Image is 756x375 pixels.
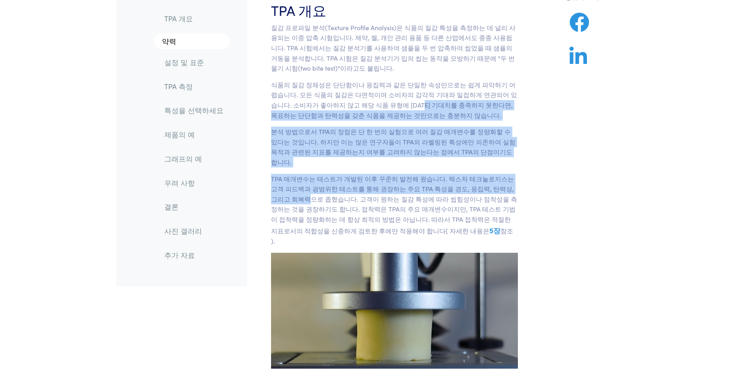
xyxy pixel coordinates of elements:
a: 제품의 예 [158,126,230,144]
font: 식품의 질감 정체성은 단단함이나 응집력과 같은 단일한 속성만으로는 쉽게 파악하기 어렵습니다. 모든 식품의 질감은 다면적이며 소비자의 감각적 기대와 밀접하게 연관되어 있습니다.... [271,80,517,119]
font: 추가 자료 [164,250,195,260]
font: 약력 [162,37,176,46]
font: 결론 [164,202,179,212]
font: 우려 사항 [164,178,195,188]
a: LinkedIn에서 공유하기 [566,56,591,66]
font: 설정 및 표준 [164,57,204,67]
a: TPA 측정 [158,77,230,96]
font: 사진 갤러리 [164,226,202,236]
a: 그래프의 예 [158,150,230,168]
a: 특성을 선택하세요 [158,102,230,120]
a: 설정 및 표준 [158,53,230,71]
a: 추가 자료 [158,246,230,264]
a: 결론 [158,198,230,216]
a: 5장 [489,225,500,235]
font: 제품의 예 [164,130,195,140]
font: 특성을 선택하세요 [164,106,223,115]
a: 우려 사항 [158,174,230,192]
a: 약력 [154,34,230,50]
font: TPA 개요 [164,13,193,23]
font: TPA 측정 [164,81,193,91]
a: TPA 개요 [158,10,230,28]
img: 치즈, 예압 [271,253,518,369]
font: 그래프의 예 [164,154,202,163]
font: TPA 매개변수는 테스트가 개발된 이후 꾸준히 발전해 왔습니다. 텍스처 테크놀로지스는 고객 피드백과 광범위한 테스트를 통해 권장하는 주요 TPA 특성을 경도, 응집력, 탄력성... [271,174,517,235]
font: 분석 방법으로서 TPA의 장점은 단 한 번의 실험으로 여러 질감 매개변수를 정량화할 수 있다는 것입니다. 하지만 이는 많은 연구자들이 TPA의 라벨링된 특성에만 의존하여 실험... [271,127,516,166]
font: 질감 프로파일 분석(Texture Profile Analysis)은 식품의 질감 특성을 측정하는 데 널리 사용되는 이중 압축 시험입니다. 제약, 젤, 개인 관리 용품 등 다른... [271,23,516,72]
a: 사진 갤러리 [158,222,230,240]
